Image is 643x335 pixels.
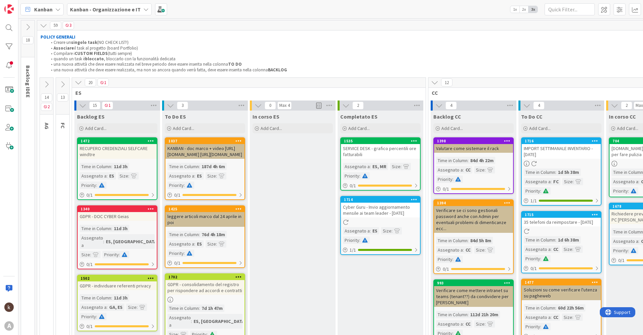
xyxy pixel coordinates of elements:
div: Priority [102,251,119,258]
div: 0/1 [78,260,157,269]
div: 11d 3h [112,163,129,170]
span: Add Card... [441,125,463,131]
div: ES [371,227,379,234]
div: Time in Column [436,237,468,244]
span: : [638,178,639,185]
span: : [485,246,486,254]
span: 0 / 1 [174,260,181,267]
div: Time in Column [80,163,111,170]
span: 20 [85,78,96,86]
input: Quick Filter... [545,3,595,15]
div: Verificare come mettere intranet su teams (tenant??) da condividere per [PERSON_NAME] [434,286,513,307]
div: Assegnato a [343,163,370,170]
div: 1716IMPORT SETTIMANALE INVENTARIO - [DATE] [522,138,601,159]
div: ES [108,172,116,180]
div: 1535SERVICE DESK - grafico percentili ore fatturabili [341,138,420,159]
div: Priority [436,176,452,183]
span: : [128,172,129,180]
span: : [463,320,464,328]
span: 0 / 1 [618,257,625,264]
span: : [555,304,556,312]
div: 171535 telefoni da reimpostare - [DATE] [522,212,601,226]
div: 993 [437,281,513,285]
div: 1472 [81,139,157,143]
span: : [90,251,91,258]
div: Size [390,163,401,170]
span: 14 [41,93,52,102]
span: 2x [519,6,528,13]
div: Size [562,246,572,253]
span: : [103,238,104,245]
div: Priority [80,313,96,320]
span: : [194,172,195,180]
div: CC [464,166,472,174]
div: Assegnato a [612,178,638,185]
span: Support [14,1,30,9]
div: 1398 [437,139,513,143]
div: 35 telefoni da reimpostare - [DATE] [522,218,601,226]
span: 1 / 1 [530,197,537,204]
span: : [194,240,195,248]
div: Priority [167,182,184,189]
div: ES, [GEOGRAPHIC_DATA] [104,238,160,245]
div: FC [552,178,560,185]
div: 1340 [81,207,157,211]
span: : [551,314,552,321]
div: 60d 22h 56m [556,304,585,312]
div: Soluzioni su come verificare l'utenza su pagheweb [522,285,601,300]
span: : [106,304,108,311]
div: 1d 6h 38m [556,236,581,244]
span: 0 [265,102,276,110]
span: : [359,237,360,244]
div: Assegnato a [167,172,194,180]
div: Assegnato a [80,234,103,249]
div: 1714Cyber Guru - Invio aggiornamento mensile ai team leader - [DATE] [341,197,420,217]
div: 11d 3h [112,294,129,301]
span: : [555,236,556,244]
div: Priority [612,187,628,195]
strong: Associare [54,45,74,51]
div: Size [381,227,391,234]
div: Time in Column [612,228,643,236]
div: 1535 [341,138,420,144]
span: : [199,305,200,312]
span: : [485,320,486,328]
span: 0 / 1 [350,182,356,189]
div: Size [206,240,216,248]
div: 7d 1h 47m [200,305,224,312]
div: 1398 [434,138,513,144]
span: : [452,256,453,263]
div: 1394 [434,200,513,206]
a: 1714Cyber Guru - Invio aggiornamento mensile ai team leader - [DATE]Assegnato a:ESSize:Priority:1/1 [340,196,421,255]
span: : [111,163,112,170]
div: 84d 4h 22m [469,157,495,164]
div: 1715 [525,212,601,217]
span: 0 / 1 [443,186,449,193]
div: ES, [GEOGRAPHIC_DATA] [192,318,248,325]
div: Assegnato a [524,246,551,253]
div: 1472 [78,138,157,144]
span: Backlog IDEE [25,65,31,98]
span: In corso ES [253,113,279,120]
span: : [184,182,185,189]
span: Add Card... [261,125,282,131]
div: GDPR - individuare referenti privacy [78,281,157,290]
div: 1477 [522,279,601,285]
div: Size [474,320,485,328]
span: : [199,231,200,238]
span: : [485,166,486,174]
span: 2 [621,102,632,110]
span: 2 [352,102,364,110]
span: : [468,311,469,318]
div: 1477Soluzioni su come verificare l'utenza su pagheweb [522,279,601,300]
span: 1 / 1 [350,247,356,254]
span: : [391,227,392,234]
div: Size [562,178,573,185]
span: 0 / 1 [86,192,93,199]
div: CC [552,314,560,321]
a: 1340GDPR - DOC CYBER GeiasTime in Column:11d 3hAssegnato a:ES, [GEOGRAPHIC_DATA]Size:Priority:0/1 [77,205,157,269]
div: Priority [524,187,540,195]
div: 0/1 [78,322,157,331]
div: Time in Column [436,157,468,164]
span: Add Card... [348,125,370,131]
